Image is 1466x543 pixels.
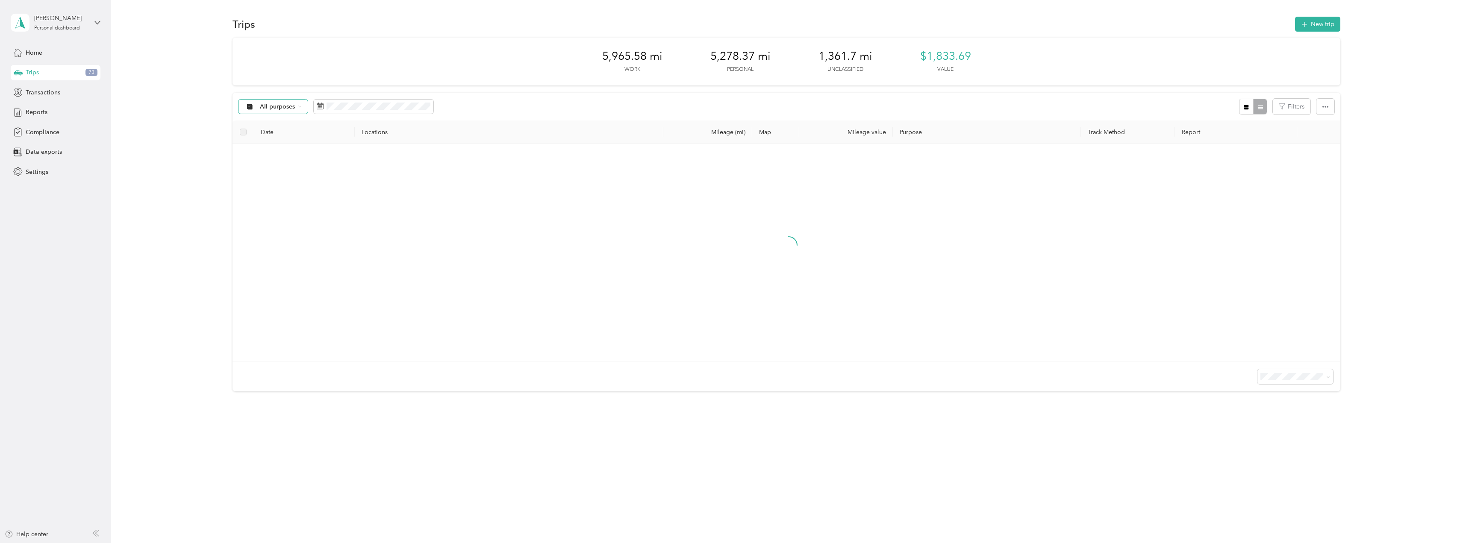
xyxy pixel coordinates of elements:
[827,66,863,73] p: Unclassified
[1418,495,1466,543] iframe: Everlance-gr Chat Button Frame
[799,120,893,144] th: Mileage value
[727,66,754,73] p: Personal
[26,128,59,137] span: Compliance
[1175,120,1297,144] th: Report
[602,50,662,63] span: 5,965.58 mi
[233,20,255,29] h1: Trips
[710,50,771,63] span: 5,278.37 mi
[26,68,39,77] span: Trips
[26,167,48,176] span: Settings
[260,104,295,110] span: All purposes
[893,120,1081,144] th: Purpose
[937,66,954,73] p: Value
[34,26,80,31] div: Personal dashboard
[752,120,799,144] th: Map
[1273,99,1310,114] button: Filters
[355,120,664,144] th: Locations
[34,14,88,23] div: [PERSON_NAME]
[26,147,62,156] span: Data exports
[663,120,752,144] th: Mileage (mi)
[1081,120,1175,144] th: Track Method
[1295,17,1340,32] button: New trip
[85,69,97,76] span: 73
[818,50,872,63] span: 1,361.7 mi
[920,50,971,63] span: $1,833.69
[5,530,48,539] button: Help center
[26,48,42,57] span: Home
[26,88,60,97] span: Transactions
[254,120,355,144] th: Date
[624,66,640,73] p: Work
[26,108,47,117] span: Reports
